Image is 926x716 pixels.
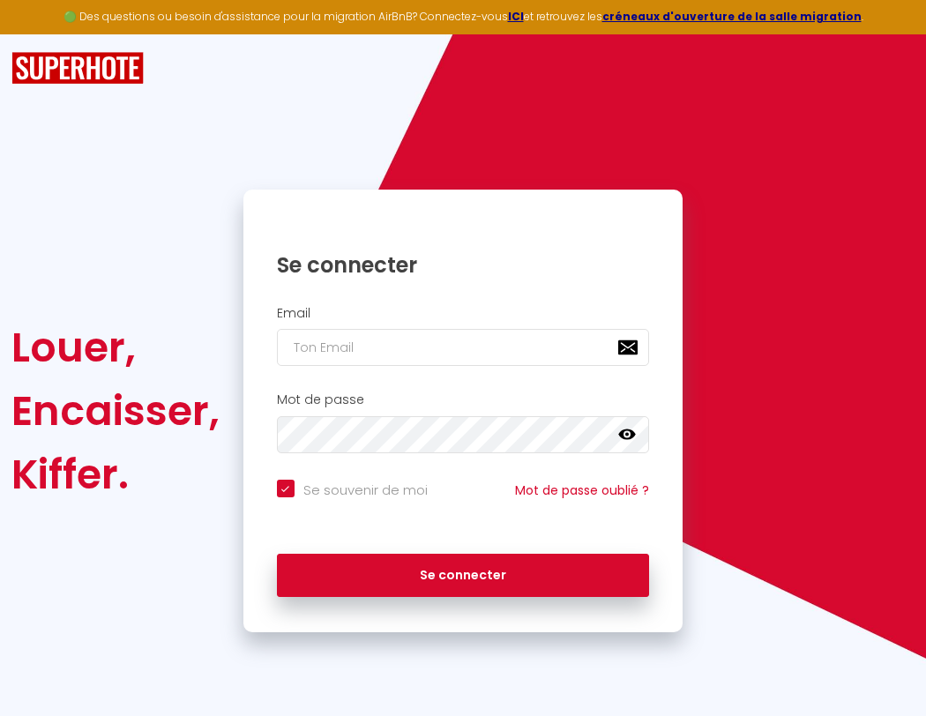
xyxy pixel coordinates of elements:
[11,443,220,506] div: Kiffer.
[277,251,650,279] h1: Se connecter
[11,316,220,379] div: Louer,
[602,9,862,24] a: créneaux d'ouverture de la salle migration
[508,9,524,24] a: ICI
[11,52,144,85] img: SuperHote logo
[515,481,649,499] a: Mot de passe oublié ?
[277,306,650,321] h2: Email
[11,379,220,443] div: Encaisser,
[277,329,650,366] input: Ton Email
[277,392,650,407] h2: Mot de passe
[277,554,650,598] button: Se connecter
